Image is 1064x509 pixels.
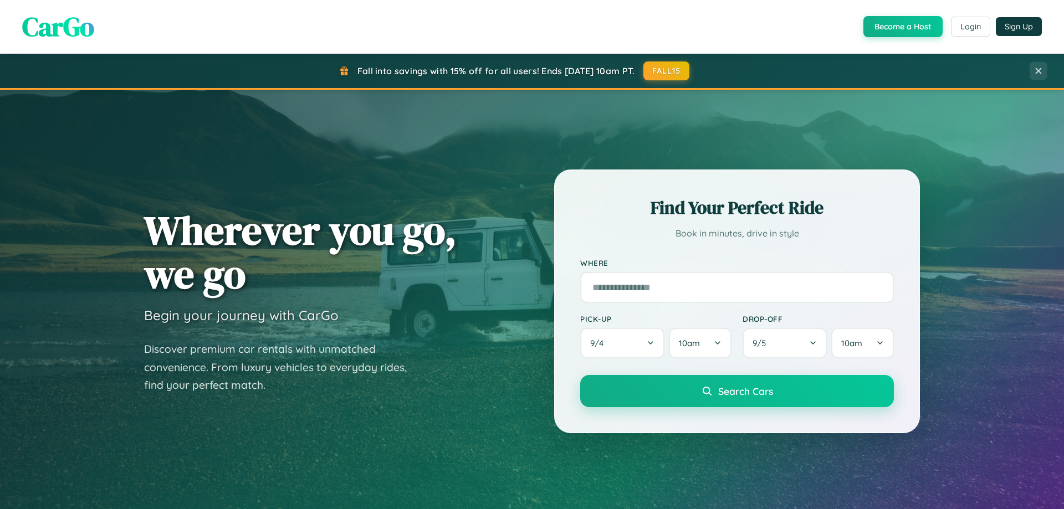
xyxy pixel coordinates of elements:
[743,314,894,323] label: Drop-off
[996,17,1042,36] button: Sign Up
[951,17,990,37] button: Login
[590,338,609,348] span: 9 / 4
[144,340,421,394] p: Discover premium car rentals with unmatched convenience. From luxury vehicles to everyday rides, ...
[580,375,894,407] button: Search Cars
[357,65,635,76] span: Fall into savings with 15% off for all users! Ends [DATE] 10am PT.
[580,328,664,358] button: 9/4
[753,338,771,348] span: 9 / 5
[718,385,773,397] span: Search Cars
[580,258,894,268] label: Where
[831,328,894,358] button: 10am
[580,314,731,323] label: Pick-up
[841,338,862,348] span: 10am
[144,307,339,323] h3: Begin your journey with CarGo
[22,8,94,45] span: CarGo
[743,328,827,358] button: 9/5
[580,225,894,241] p: Book in minutes, drive in style
[669,328,731,358] button: 10am
[679,338,700,348] span: 10am
[580,196,894,220] h2: Find Your Perfect Ride
[144,208,457,296] h1: Wherever you go, we go
[643,61,690,80] button: FALL15
[863,16,943,37] button: Become a Host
